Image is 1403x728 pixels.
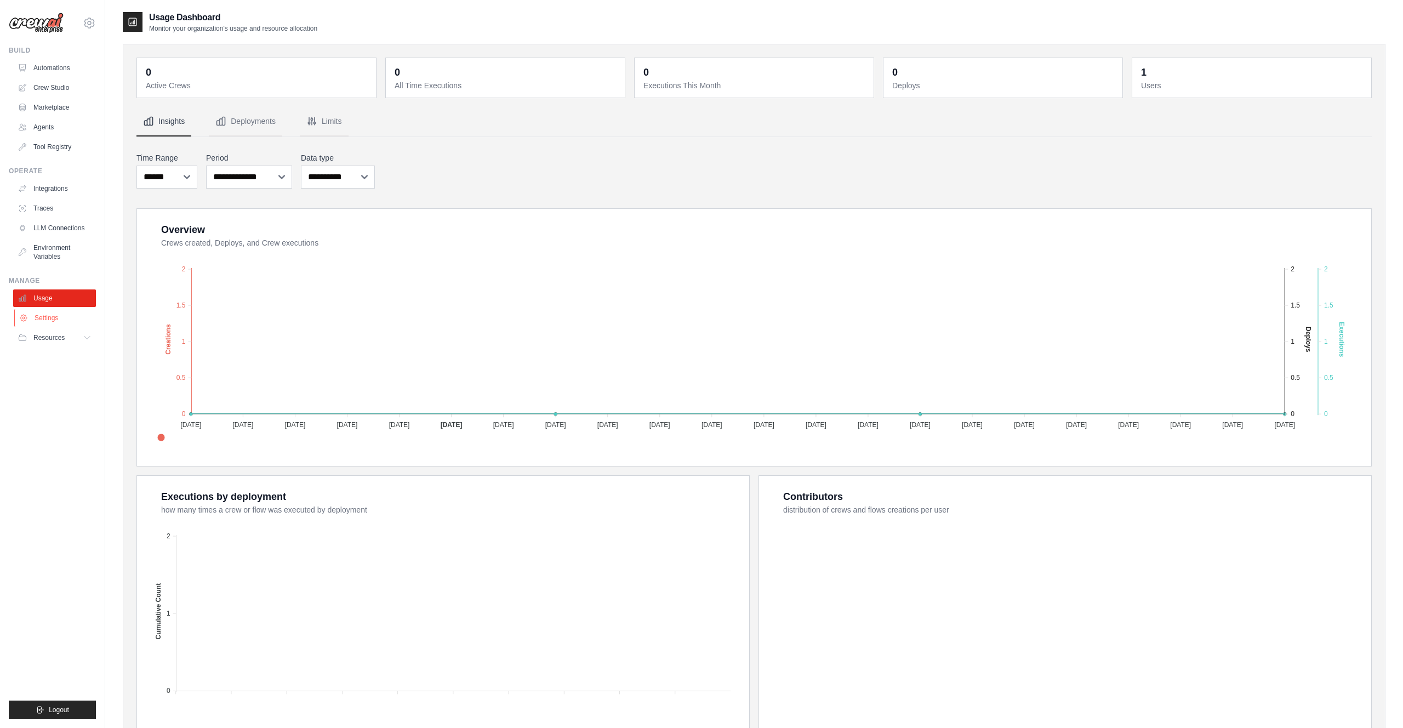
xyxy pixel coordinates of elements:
[161,489,286,504] div: Executions by deployment
[1291,302,1300,309] tspan: 1.5
[167,610,170,617] tspan: 1
[783,504,1358,515] dt: distribution of crews and flows creations per user
[545,421,566,429] tspan: [DATE]
[9,276,96,285] div: Manage
[233,421,254,429] tspan: [DATE]
[149,24,317,33] p: Monitor your organization's usage and resource allocation
[285,421,306,429] tspan: [DATE]
[1291,338,1294,345] tspan: 1
[209,107,282,136] button: Deployments
[155,583,162,640] text: Cumulative Count
[389,421,410,429] tspan: [DATE]
[643,80,867,91] dt: Executions This Month
[167,687,170,695] tspan: 0
[167,532,170,540] tspan: 2
[14,309,97,327] a: Settings
[806,421,826,429] tspan: [DATE]
[1170,421,1191,429] tspan: [DATE]
[1338,322,1345,357] text: Executions
[1141,65,1147,80] div: 1
[1118,421,1139,429] tspan: [DATE]
[783,489,843,504] div: Contributors
[13,59,96,77] a: Automations
[301,152,375,163] label: Data type
[182,338,186,345] tspan: 1
[892,65,898,80] div: 0
[161,222,205,237] div: Overview
[146,80,369,91] dt: Active Crews
[300,107,349,136] button: Limits
[13,219,96,237] a: LLM Connections
[9,13,64,33] img: Logo
[182,410,186,418] tspan: 0
[1324,374,1333,382] tspan: 0.5
[206,152,292,163] label: Period
[395,65,400,80] div: 0
[136,107,191,136] button: Insights
[13,329,96,346] button: Resources
[13,79,96,96] a: Crew Studio
[643,65,649,80] div: 0
[1324,302,1333,309] tspan: 1.5
[9,701,96,719] button: Logout
[149,11,317,24] h2: Usage Dashboard
[161,504,736,515] dt: how many times a crew or flow was executed by deployment
[1274,421,1295,429] tspan: [DATE]
[136,152,197,163] label: Time Range
[754,421,774,429] tspan: [DATE]
[910,421,931,429] tspan: [DATE]
[13,138,96,156] a: Tool Registry
[1324,265,1328,273] tspan: 2
[1222,421,1243,429] tspan: [DATE]
[1324,338,1328,345] tspan: 1
[33,333,65,342] span: Resources
[701,421,722,429] tspan: [DATE]
[13,289,96,307] a: Usage
[441,421,463,429] tspan: [DATE]
[1291,410,1294,418] tspan: 0
[337,421,358,429] tspan: [DATE]
[962,421,983,429] tspan: [DATE]
[13,180,96,197] a: Integrations
[1324,410,1328,418] tspan: 0
[180,421,201,429] tspan: [DATE]
[136,107,1372,136] nav: Tabs
[1291,265,1294,273] tspan: 2
[9,46,96,55] div: Build
[1141,80,1365,91] dt: Users
[597,421,618,429] tspan: [DATE]
[1066,421,1087,429] tspan: [DATE]
[493,421,514,429] tspan: [DATE]
[649,421,670,429] tspan: [DATE]
[161,237,1358,248] dt: Crews created, Deploys, and Crew executions
[164,324,172,355] text: Creations
[9,167,96,175] div: Operate
[182,265,186,273] tspan: 2
[1291,374,1300,382] tspan: 0.5
[892,80,1116,91] dt: Deploys
[1304,327,1312,352] text: Deploys
[13,99,96,116] a: Marketplace
[13,239,96,265] a: Environment Variables
[176,302,186,309] tspan: 1.5
[1014,421,1035,429] tspan: [DATE]
[13,118,96,136] a: Agents
[49,706,69,714] span: Logout
[13,200,96,217] a: Traces
[395,80,618,91] dt: All Time Executions
[858,421,879,429] tspan: [DATE]
[146,65,151,80] div: 0
[176,374,186,382] tspan: 0.5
